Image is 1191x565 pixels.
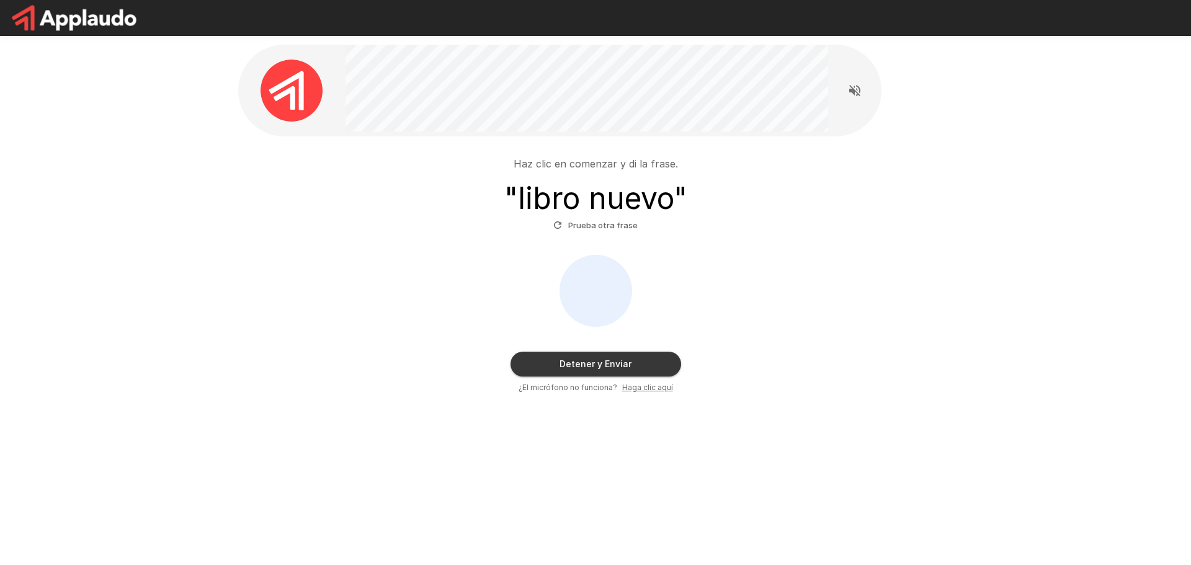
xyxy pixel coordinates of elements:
[511,352,681,376] button: Detener y Enviar
[550,216,641,235] button: Prueba otra frase
[504,181,687,216] h3: " libro nuevo "
[261,60,323,122] img: applaudo_avatar.png
[519,381,617,394] span: ¿El micrófono no funciona?
[514,156,678,171] p: Haz clic en comenzar y di la frase.
[622,383,673,392] u: Haga clic aquí
[842,78,867,103] button: Read questions aloud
